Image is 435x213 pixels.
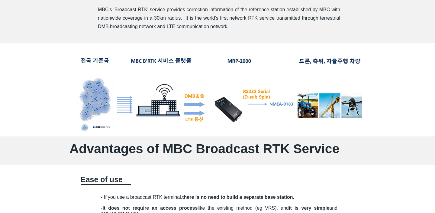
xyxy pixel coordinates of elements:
img: brtk.png [69,53,366,132]
span: - If you use a broadcast RTK terminal, [101,195,294,200]
span: ​Ease of use [81,175,123,184]
iframe: Wix Chat [323,187,435,213]
span: It does not require an access process [102,205,198,211]
span: Advantages of MBC Broadcast RTK Service [69,141,340,156]
span: MBC's 'Broadcast RTK' service provides correction information of the reference station establishe... [98,7,340,21]
span: it is very simple [289,205,329,211]
span: there is no need to build a separate base station. [182,195,294,200]
span: It is the world's first network RTK service transmitted through terrestrial DMB broadcasting netw... [98,15,340,29]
